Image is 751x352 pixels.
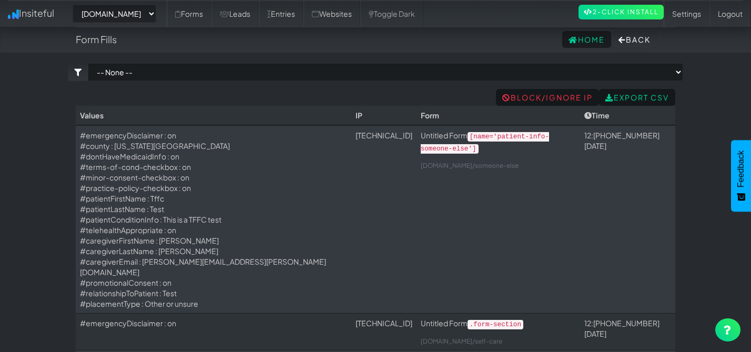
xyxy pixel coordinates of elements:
td: 12:[PHONE_NUMBER][DATE] [580,125,675,314]
button: Back [612,31,657,48]
a: Websites [303,1,360,27]
p: Untitled Form [421,318,576,330]
td: #emergencyDisclaimer : on #county : [US_STATE][GEOGRAPHIC_DATA] #dontHaveMedicaidInfo : on #terms... [76,125,351,314]
a: [DOMAIN_NAME]/someone-else [421,162,519,169]
a: Leads [211,1,259,27]
a: Home [562,31,611,48]
span: Feedback [736,150,746,187]
a: 2-Click Install [579,5,664,19]
th: Form [417,106,580,125]
a: Logout [709,1,751,27]
a: [TECHNICAL_ID] [356,318,412,328]
a: Entries [259,1,303,27]
button: Feedback - Show survey [731,140,751,212]
th: IP [351,106,417,125]
th: Values [76,106,351,125]
code: .form-section [468,320,523,329]
img: icon.png [8,9,19,19]
a: Settings [664,1,709,27]
a: Block/Ignore IP [496,89,599,106]
p: Untitled Form [421,130,576,154]
a: [DOMAIN_NAME]/self-care [421,337,502,345]
th: Time [580,106,675,125]
a: Toggle Dark [360,1,423,27]
td: #emergencyDisclaimer : on [76,314,351,350]
td: 12:[PHONE_NUMBER][DATE] [580,314,675,350]
a: Export CSV [599,89,675,106]
a: Forms [167,1,211,27]
a: [TECHNICAL_ID] [356,130,412,140]
h4: Form Fills [76,34,117,45]
code: [name='patient-info-someone-else'] [421,132,549,154]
